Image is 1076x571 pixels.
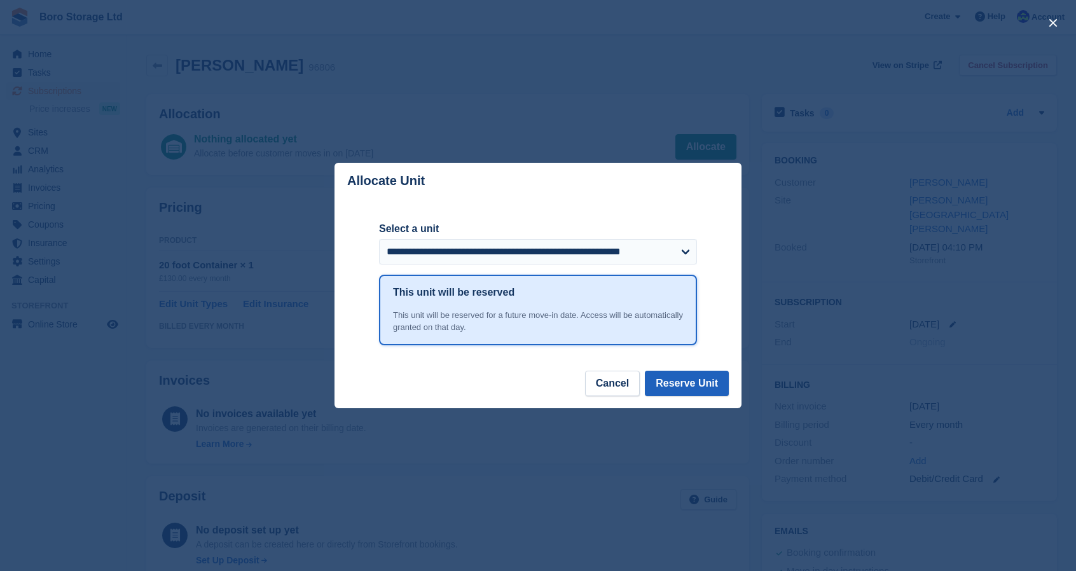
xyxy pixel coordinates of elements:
[645,371,729,396] button: Reserve Unit
[379,221,697,237] label: Select a unit
[1043,13,1063,33] button: close
[347,174,425,188] p: Allocate Unit
[393,309,683,334] div: This unit will be reserved for a future move-in date. Access will be automatically granted on tha...
[585,371,640,396] button: Cancel
[393,285,514,300] h1: This unit will be reserved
